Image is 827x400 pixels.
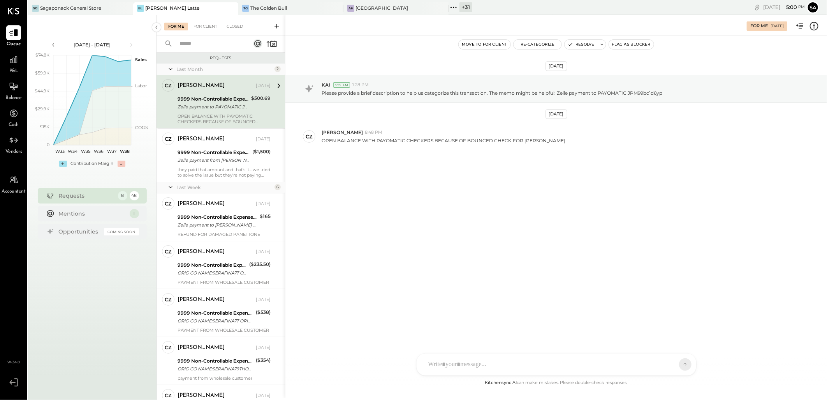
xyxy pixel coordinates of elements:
[165,82,172,89] div: CZ
[107,149,116,154] text: W37
[0,106,27,129] a: Cash
[178,248,225,256] div: [PERSON_NAME]
[55,149,64,154] text: W33
[59,161,67,167] div: +
[178,95,249,103] div: 9999 Non-Controllable Expenses:Other Income and Expenses:To Be Classified
[165,135,172,143] div: CZ
[322,81,330,88] span: KAI
[459,2,472,12] div: + 31
[178,365,253,373] div: ORIG CO NAME:SERAFINA79THOPER ORIG ID:1870910300 DESC DATE: CO ENTRY DESCR:[PERSON_NAME] SEC:PPD ...
[178,103,249,111] div: Zelle payment to PAYOMATIC JPM99bc1d6yp
[256,136,271,142] div: [DATE]
[160,55,281,61] div: Requests
[753,3,761,11] div: copy link
[135,57,147,62] text: Sales
[178,232,271,237] div: REFUND FOR DAMAGED PANETTONE
[251,94,271,102] div: $500.69
[35,88,49,94] text: $44.9K
[763,4,805,11] div: [DATE]
[178,213,257,221] div: 9999 Non-Controllable Expenses:Other Income and Expenses:To Be Classified
[178,221,257,229] div: Zelle payment to [PERSON_NAME] XXXXXXX5670
[71,161,114,167] div: Contribution Margin
[40,5,101,11] div: Sagaponack General Store
[165,248,172,255] div: CZ
[306,133,313,140] div: CZ
[59,228,100,235] div: Opportunities
[256,297,271,303] div: [DATE]
[35,106,49,112] text: $29.9K
[322,90,662,96] p: Please provide a brief description to help us categorize this transaction. The memo might be help...
[32,5,39,12] div: SG
[81,149,90,154] text: W35
[5,149,22,156] span: Vendors
[514,40,562,49] button: Re-Categorize
[165,200,172,207] div: CZ
[771,23,784,29] div: [DATE]
[59,192,114,200] div: Requests
[94,149,104,154] text: W36
[322,129,363,136] span: [PERSON_NAME]
[333,82,350,88] div: System
[178,392,225,400] div: [PERSON_NAME]
[118,161,125,167] div: -
[59,41,125,48] div: [DATE] - [DATE]
[609,40,654,49] button: Flag as Blocker
[178,296,225,304] div: [PERSON_NAME]
[0,173,27,195] a: Accountant
[5,95,22,102] span: Balance
[256,249,271,255] div: [DATE]
[178,113,271,124] div: OPEN BALANCE WITH PAYOMATIC CHECKERS BECAUSE OF BOUNCED CHECK FOR [PERSON_NAME]
[176,184,273,191] div: Last Week
[256,356,271,364] div: ($354)
[178,82,225,90] div: [PERSON_NAME]
[135,125,148,130] text: COGS
[178,269,247,277] div: ORIG CO NAME:SERAFINA77 ORIG ID:XXXXXX3684 DESC DATE: CO ENTRY DESCR:77TH SEC:PPD TRACE#:XXXXXXXX...
[0,52,27,75] a: P&L
[545,61,567,71] div: [DATE]
[164,23,188,30] div: For Me
[178,156,250,164] div: Zelle payment from [PERSON_NAME] FOODS INC. 25074832983
[178,357,253,365] div: 9999 Non-Controllable Expenses:Other Income and Expenses:To Be Classified
[68,149,78,154] text: W34
[35,52,49,58] text: $74.8K
[9,122,19,129] span: Cash
[59,210,126,218] div: Mentions
[178,149,250,156] div: 9999 Non-Controllable Expenses:Other Income and Expenses:To Be Classified
[365,129,382,136] span: 8:48 PM
[7,41,21,48] span: Queue
[178,167,271,178] div: they paid that amount and that's it... we tried to solve the issue but they're not paying
[178,280,271,285] div: PAYMENT FROM WHOLESALE CUSTOMER
[0,25,27,48] a: Queue
[47,142,49,147] text: 0
[565,40,597,49] button: Resolve
[130,191,139,200] div: 48
[0,133,27,156] a: Vendors
[178,317,253,325] div: ORIG CO NAME:SERAFINA77 ORIG ID:XXXXXX3684 DESC DATE: CO ENTRY DESCR:77TH SEC:PPD TRACE#:XXXXXXXX...
[178,200,225,208] div: [PERSON_NAME]
[807,1,819,14] button: Sa
[256,345,271,351] div: [DATE]
[120,149,129,154] text: W38
[256,393,271,399] div: [DATE]
[145,5,199,11] div: [PERSON_NAME] Latte
[178,135,225,143] div: [PERSON_NAME]
[274,66,281,72] div: 2
[9,68,18,75] span: P&L
[178,309,253,317] div: 9999 Non-Controllable Expenses:Other Income and Expenses:To Be Classified
[750,23,768,29] div: For Me
[35,70,49,76] text: $59.9K
[256,83,271,89] div: [DATE]
[250,5,287,11] div: The Golden Bull
[256,308,271,316] div: ($538)
[190,23,221,30] div: For Client
[165,296,172,303] div: CZ
[459,40,510,49] button: Move to for client
[40,124,49,129] text: $15K
[104,228,139,235] div: Coming Soon
[130,209,139,218] div: 1
[355,5,408,11] div: [GEOGRAPHIC_DATA]
[274,184,281,190] div: 6
[135,83,147,88] text: Labor
[322,137,565,144] p: OPEN BALANCE WITH PAYOMATIC CHECKERS BECAUSE OF BOUNCED CHECK FOR [PERSON_NAME]
[242,5,249,12] div: TG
